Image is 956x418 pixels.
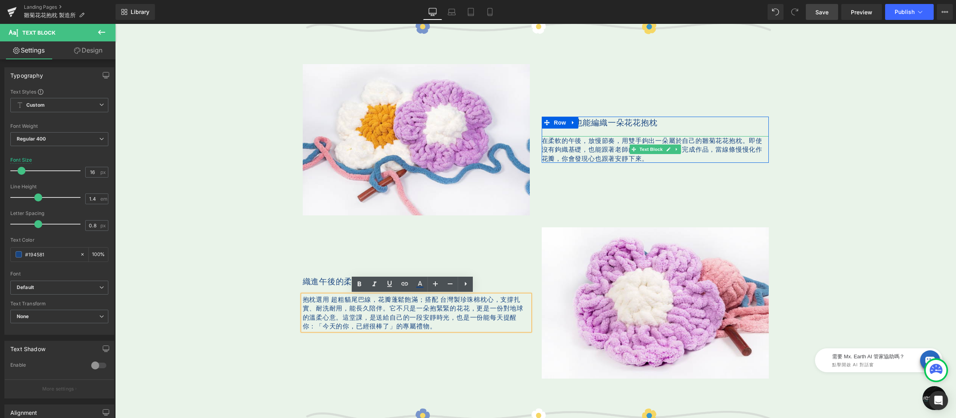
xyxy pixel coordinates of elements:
span: 這堂課，是送給自己的一段安靜時光， [227,289,341,298]
a: Desktop [423,4,442,20]
a: Design [59,41,117,59]
button: Redo [787,4,803,20]
div: Line Height [10,184,108,189]
span: Text Block [523,121,549,130]
p: 零基礎，也能編織一朵花花抱枕 [427,93,654,104]
div: Text Styles [10,88,108,95]
p: More settings [42,385,74,393]
p: 織進午後的柔軟，留給自己的禮物 [188,252,415,263]
button: Publish [885,4,934,20]
div: % [89,248,108,262]
div: Font Size [10,157,32,163]
a: 打開聊天 [807,362,831,386]
button: More settings [5,379,114,398]
a: Laptop [442,4,461,20]
a: Tablet [461,4,480,20]
a: Landing Pages [24,4,116,10]
div: Typography [10,68,43,79]
div: Open Intercom Messenger [929,391,948,410]
span: 也是一份能每天提醒你：「今天的你，已經很棒了」的專屬禮物。 [188,289,402,307]
p: 抱枕選用 超粗貓尾巴線，花瓣蓬鬆飽滿； [188,271,415,307]
button: More [937,4,953,20]
div: Alignment [10,405,37,416]
a: Expand / Collapse [557,121,566,130]
i: Default [17,284,34,291]
span: Save [815,8,829,16]
b: Regular 400 [17,136,46,142]
span: em [100,196,107,201]
span: 雛菊花花抱枕 製造所 [24,12,76,18]
a: Mobile [480,4,500,20]
span: Text Block [22,29,55,36]
div: Enable [10,362,83,370]
iframe: Tiledesk Widget [674,314,833,354]
b: None [17,313,29,319]
a: Preview [841,4,882,20]
div: Text Transform [10,301,108,307]
span: Preview [851,8,872,16]
a: Expand / Collapse [453,93,463,105]
button: Undo [768,4,784,20]
div: Font Weight [10,123,108,129]
div: Font [10,271,108,277]
span: 搭配 台灣製珍珠棉枕心，支撐扎實、耐洗耐用，能長久陪伴。 [188,271,406,289]
input: Color [25,250,76,259]
span: px [100,170,107,175]
b: Custom [26,102,45,109]
span: Row [437,93,453,105]
span: 用雙手鉤出一朵屬於自己的雛菊花花抱枕。 [507,112,634,121]
div: Letter Spacing [10,211,108,216]
span: px [100,223,107,228]
span: 它不只是一朵抱緊緊的花花，更是一份對地球的溫柔心意。 [188,280,408,297]
div: Text Color [10,237,108,243]
span: Library [131,8,149,16]
div: Text Shadow [10,341,45,352]
span: Publish [895,9,915,15]
a: New Library [116,4,155,20]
